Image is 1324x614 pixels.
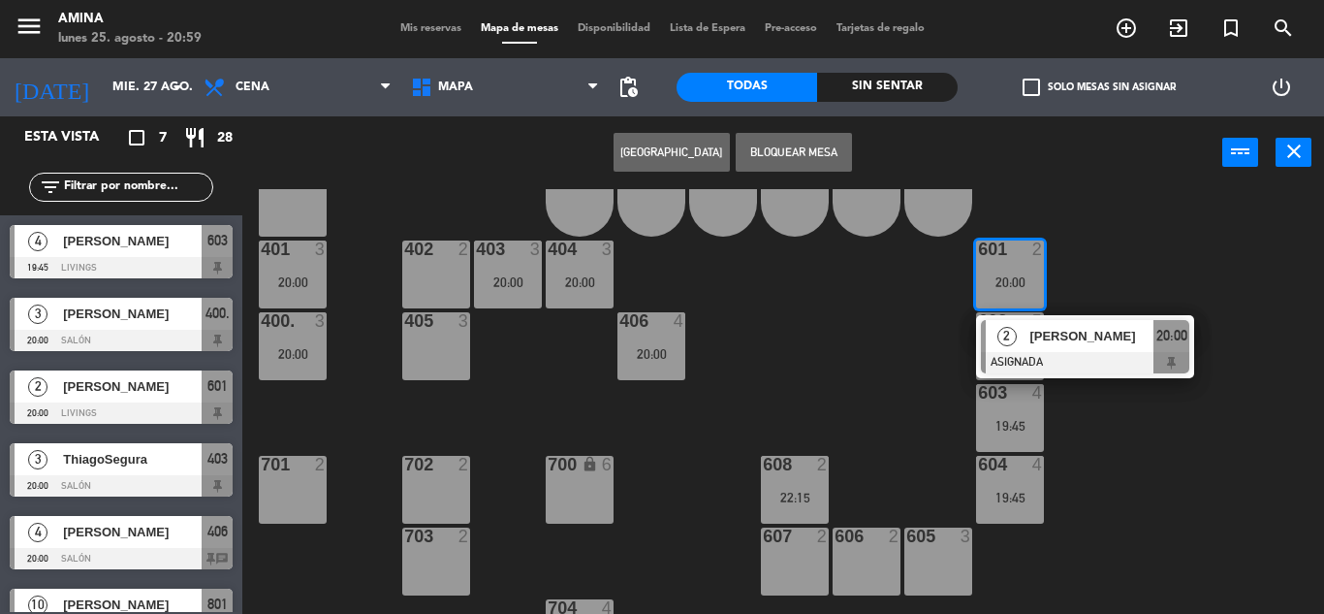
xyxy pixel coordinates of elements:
[217,127,233,149] span: 28
[889,528,900,545] div: 2
[1219,16,1243,40] i: turned_in_not
[63,449,202,469] span: ThiagoSegura
[763,528,764,545] div: 607
[391,23,471,34] span: Mis reservas
[166,76,189,99] i: arrow_drop_down
[817,456,829,473] div: 2
[1032,456,1044,473] div: 4
[63,376,202,397] span: [PERSON_NAME]
[207,520,228,543] span: 406
[835,528,835,545] div: 606
[404,241,405,258] div: 402
[978,241,979,258] div: 601
[474,275,542,289] div: 20:00
[1032,241,1044,258] div: 2
[906,528,907,545] div: 605
[568,23,660,34] span: Disponibilidad
[259,275,327,289] div: 20:00
[28,523,47,542] span: 4
[976,491,1044,504] div: 19:45
[978,456,979,473] div: 604
[1115,16,1138,40] i: add_circle_outline
[63,231,202,251] span: [PERSON_NAME]
[1167,16,1190,40] i: exit_to_app
[1032,312,1044,330] div: 5
[1032,384,1044,402] div: 4
[817,528,829,545] div: 2
[755,23,827,34] span: Pre-acceso
[961,528,972,545] div: 3
[1023,79,1176,96] label: Solo mesas sin asignar
[315,456,327,473] div: 2
[1276,138,1311,167] button: close
[39,176,62,199] i: filter_list
[62,177,212,198] input: Filtrar por nombre...
[602,241,614,258] div: 3
[28,450,47,469] span: 3
[471,23,568,34] span: Mapa de mesas
[827,23,934,34] span: Tarjetas de regalo
[674,312,685,330] div: 4
[616,76,640,99] span: pending_actions
[458,241,470,258] div: 2
[315,312,327,330] div: 3
[404,528,405,545] div: 703
[1229,140,1252,163] i: power_input
[582,456,598,472] i: lock
[63,304,202,324] span: [PERSON_NAME]
[261,241,262,258] div: 401
[619,312,620,330] div: 406
[438,81,473,94] span: Mapa
[58,10,202,29] div: Amina
[207,447,228,470] span: 403
[546,275,614,289] div: 20:00
[236,81,269,94] span: Cena
[261,456,262,473] div: 701
[614,133,730,172] button: [GEOGRAPHIC_DATA]
[125,126,148,149] i: crop_square
[660,23,755,34] span: Lista de Espera
[261,312,262,330] div: 400.
[28,305,47,324] span: 3
[63,522,202,542] span: [PERSON_NAME]
[28,377,47,397] span: 2
[10,126,140,149] div: Esta vista
[1156,324,1187,347] span: 20:00
[259,347,327,361] div: 20:00
[458,528,470,545] div: 2
[205,302,230,325] span: 400.
[976,419,1044,433] div: 19:45
[602,456,614,473] div: 6
[530,241,542,258] div: 3
[978,312,979,330] div: 602
[1023,79,1040,96] span: check_box_outline_blank
[183,126,206,149] i: restaurant
[476,241,477,258] div: 403
[978,384,979,402] div: 603
[997,327,1017,346] span: 2
[548,456,549,473] div: 700
[548,241,549,258] div: 404
[976,275,1044,289] div: 20:00
[817,73,958,102] div: Sin sentar
[1029,326,1153,346] span: [PERSON_NAME]
[58,29,202,48] div: lunes 25. agosto - 20:59
[1272,16,1295,40] i: search
[315,241,327,258] div: 3
[15,12,44,48] button: menu
[677,73,817,102] div: Todas
[207,229,228,252] span: 603
[1270,76,1293,99] i: power_settings_new
[207,374,228,398] span: 601
[761,491,829,504] div: 22:15
[159,127,167,149] span: 7
[404,312,405,330] div: 405
[617,347,685,361] div: 20:00
[1282,140,1306,163] i: close
[15,12,44,41] i: menu
[736,133,852,172] button: Bloquear Mesa
[458,312,470,330] div: 3
[28,232,47,251] span: 4
[763,456,764,473] div: 608
[458,456,470,473] div: 2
